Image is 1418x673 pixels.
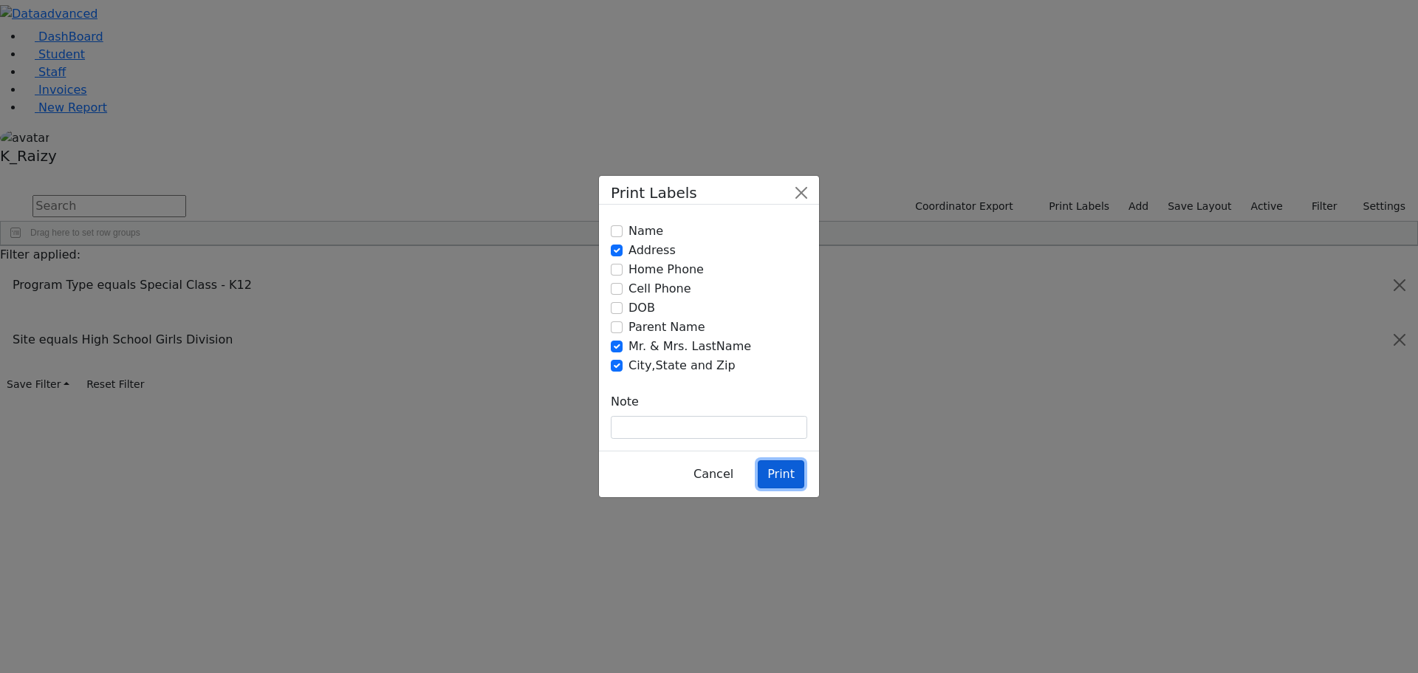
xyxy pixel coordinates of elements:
[628,357,736,375] label: City,State and Zip
[628,318,705,336] label: Parent Name
[628,280,691,298] label: Cell Phone
[628,299,655,317] label: DOB
[790,181,813,205] button: Close
[628,222,663,240] label: Name
[758,460,804,488] button: Print
[684,460,743,488] button: Cancel
[628,338,751,355] label: Mr. & Mrs. LastName
[628,242,676,259] label: Address
[611,388,639,416] label: Note
[628,261,704,279] label: Home Phone
[611,182,697,204] h5: Print Labels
